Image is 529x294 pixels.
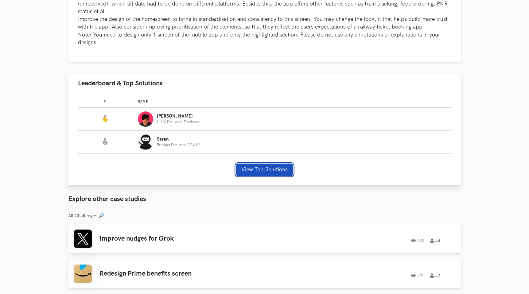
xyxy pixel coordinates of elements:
[157,120,200,124] p: UI UX Designer, Freelance
[430,273,440,278] span: 43
[78,95,451,154] table: Leaderboard
[68,195,461,203] h3: Explore other case studies
[68,224,461,253] a: Improve nudges for Grok92944
[99,235,274,243] h3: Improve nudges for Grok
[78,79,163,87] span: Leaderboard & Top Solutions
[68,74,461,93] button: Leaderboard & Top Solutions
[68,93,461,186] div: Leaderboard & Top Solutions
[157,114,200,119] p: [PERSON_NAME]
[138,111,153,127] img: Profile photo
[104,100,106,103] span: #
[101,138,109,145] img: Silver Medal
[68,259,461,288] a: Redesign Prime benefits screen73243
[411,238,425,243] span: 929
[430,238,440,243] span: 44
[101,115,109,122] img: Gold Medal
[157,137,200,142] p: Saran
[68,213,461,219] h3: All Challenges 🔎
[411,273,425,278] span: 732
[138,134,153,150] img: Profile photo
[157,143,200,147] p: Product Designer, GRX10
[138,100,148,103] span: Name
[99,270,274,278] h3: Redesign Prime benefits screen
[236,164,293,176] button: View Top Solutions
